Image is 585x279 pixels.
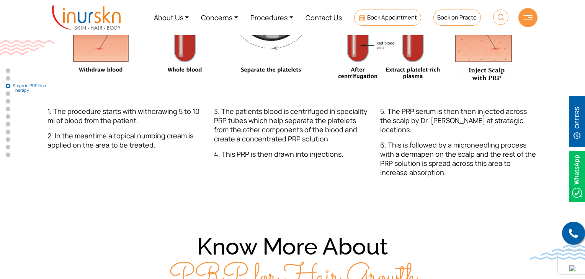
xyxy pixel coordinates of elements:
span: Book Appointment [367,13,417,21]
img: offerBt [569,96,585,147]
a: About Us [148,3,195,32]
a: Whatsappicon [569,172,585,180]
span: 2. In the meantime a topical numbing cream is applied on the area to be treated. [47,131,193,149]
a: Procedures [244,3,299,32]
span: Book on Practo [437,13,477,21]
img: bluewave [530,245,585,260]
img: HeaderSearch [493,10,508,25]
a: Steps in PRP Hair Therapy [6,84,10,88]
span: Steps in PRP Hair Therapy [13,83,51,92]
img: hamLine.svg [523,15,533,20]
span: 3. The patients blood is centrifuged in speciality PRP tubes which help separate the platelets fr... [214,107,368,143]
a: Book on Practo [433,10,481,26]
span: 6. This is followed by a microneedling process with a dermapen on the scalp and the rest of the P... [380,140,536,177]
span: 4. This PRP is then drawn into injections. [214,149,343,159]
img: up-blue-arrow.svg [569,265,575,271]
a: Contact Us [299,3,348,32]
a: Concerns [195,3,244,32]
a: Book Appointment [354,10,421,26]
img: inurskn-logo [52,5,121,30]
span: 5. The PRP serum is then then injected across the scalp by Dr. [PERSON_NAME] at strategic locations. [380,107,527,134]
span: 1. The procedure starts with withdrawing 5 to 10 ml of blood from the patient. [47,107,199,125]
img: Whatsappicon [569,151,585,202]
